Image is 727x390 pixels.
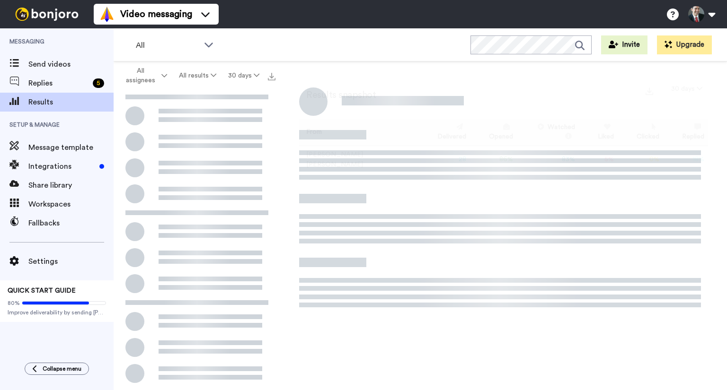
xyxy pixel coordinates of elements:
span: Settings [28,256,114,267]
span: QUICK START GUIDE [8,287,76,294]
td: 86 % [470,146,517,173]
img: export.svg [646,87,653,95]
span: All [136,40,199,51]
span: Improve deliverability by sending [PERSON_NAME]’s from your own email [8,309,106,316]
button: All results [173,67,222,84]
th: Delivered [418,119,470,146]
span: Fallbacks [28,217,114,229]
td: 83 % [517,146,579,173]
div: 5 [93,78,104,88]
th: From [299,119,418,146]
span: Send videos [28,59,114,70]
button: 30 days [665,80,708,97]
span: Workspaces [28,199,114,210]
button: All assignees [115,62,173,89]
span: 80% [8,299,20,307]
button: 30 days [222,67,265,84]
th: Replied [663,119,708,146]
span: Video messaging [120,8,192,21]
button: Export a summary of each team member’s results that match this filter now. [643,84,656,97]
span: All assignees [121,66,160,85]
span: Share library [28,180,114,191]
td: 5 % [579,146,618,173]
span: Collapse menu [43,365,81,373]
th: Watched [517,119,579,146]
span: Integrations [28,161,96,172]
span: Message template [28,142,114,153]
th: Liked [579,119,618,146]
td: 18 % [663,146,708,173]
button: Collapse menu [25,363,89,375]
h2: Results snapshot [299,90,376,100]
th: Opened [470,119,517,146]
button: Export all results that match these filters now. [265,69,278,83]
th: Clicked [618,119,663,146]
td: 0 % [618,146,663,173]
span: Results [28,96,114,108]
td: [PERSON_NAME] [PERSON_NAME] [299,146,418,173]
span: Replies [28,78,89,89]
img: export.svg [268,73,275,80]
img: vm-color.svg [99,7,115,22]
img: bj-logo-header-white.svg [11,8,82,21]
button: Invite [601,35,647,54]
button: Upgrade [657,35,712,54]
td: 28 [418,146,470,173]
